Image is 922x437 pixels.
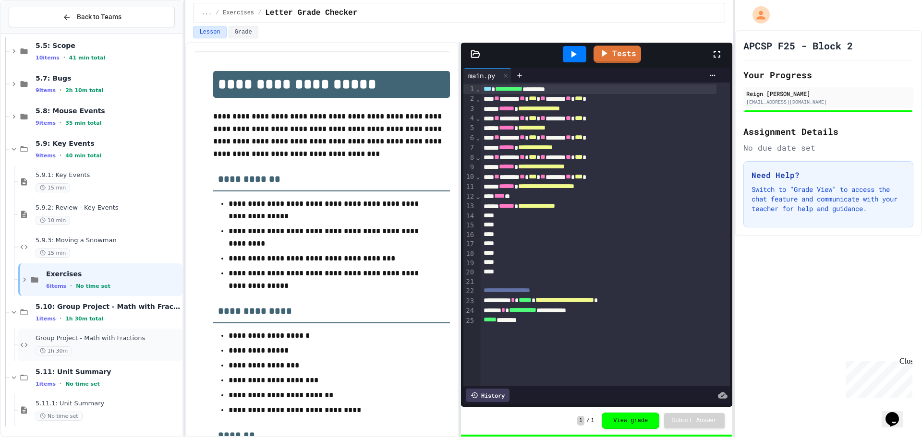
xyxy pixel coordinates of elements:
div: 4 [463,114,475,123]
span: Submit Answer [672,417,717,425]
span: 1 [591,417,594,425]
span: 1h 30m total [65,316,103,322]
div: 24 [463,306,475,316]
div: 15 [463,221,475,230]
div: Reign [PERSON_NAME] [746,89,910,98]
span: Fold line [475,173,480,180]
span: 5.9: Key Events [36,139,181,148]
span: Exercises [223,9,254,17]
div: Chat with us now!Close [4,4,66,61]
span: 5.8: Mouse Events [36,106,181,115]
span: ... [201,9,212,17]
span: Fold line [475,85,480,93]
span: / [258,9,261,17]
span: 2h 10m total [65,87,103,94]
button: Back to Teams [9,7,175,27]
span: 9 items [36,153,56,159]
span: 5.11: Unit Summary [36,367,181,376]
span: Letter Grade Checker [265,7,357,19]
span: / [216,9,219,17]
div: [EMAIL_ADDRESS][DOMAIN_NAME] [746,98,910,106]
div: 5 [463,123,475,133]
span: 15 min [36,183,70,192]
h2: Your Progress [743,68,913,82]
div: 19 [463,259,475,268]
h3: Need Help? [752,169,905,181]
span: 5.11.1: Unit Summary [36,400,181,408]
div: 11 [463,182,475,192]
span: Group Project - Math with Fractions [36,334,181,343]
div: 10 [463,172,475,182]
span: 1 items [36,381,56,387]
div: 12 [463,192,475,201]
div: 6 [463,133,475,143]
div: 22 [463,286,475,296]
div: My Account [742,4,772,26]
span: 1h 30m [36,346,72,355]
span: 1 items [36,316,56,322]
span: 10 min [36,216,70,225]
div: No due date set [743,142,913,154]
div: 20 [463,268,475,277]
span: • [60,152,61,159]
span: 5.9.3: Moving a Snowman [36,236,181,245]
div: 1 [463,84,475,94]
span: 5.10: Group Project - Math with Fractions [36,302,181,311]
span: 6 items [46,283,66,289]
div: 2 [463,94,475,104]
div: 21 [463,277,475,287]
span: 5.7: Bugs [36,74,181,83]
h2: Assignment Details [743,125,913,138]
h1: APCSP F25 - Block 2 [743,39,853,52]
span: Exercises [46,270,181,278]
div: main.py [463,68,512,83]
div: 3 [463,104,475,114]
div: 7 [463,143,475,153]
span: 5.5: Scope [36,41,181,50]
div: History [466,389,510,402]
span: Fold line [475,134,480,142]
span: Fold line [475,154,480,161]
span: • [70,282,72,290]
div: 14 [463,212,475,221]
span: 41 min total [69,55,105,61]
span: / [586,417,590,425]
span: 1 [577,416,584,425]
span: 5.9.1: Key Events [36,171,181,179]
a: Tests [594,46,641,63]
span: 5.9.2: Review - Key Events [36,204,181,212]
div: 25 [463,316,475,326]
div: 8 [463,153,475,163]
span: • [60,119,61,127]
p: Switch to "Grade View" to access the chat feature and communicate with your teacher for help and ... [752,185,905,213]
button: View grade [602,413,659,429]
div: 13 [463,201,475,211]
div: 18 [463,249,475,259]
button: Grade [229,26,258,38]
iframe: chat widget [882,399,912,427]
span: Back to Teams [77,12,121,22]
span: Fold line [475,95,480,103]
span: 35 min total [65,120,101,126]
span: No time set [65,381,100,387]
iframe: chat widget [842,357,912,398]
div: 9 [463,163,475,172]
button: Submit Answer [664,413,725,428]
span: Fold line [475,192,480,200]
span: Fold line [475,114,480,122]
button: Lesson [193,26,226,38]
span: 15 min [36,248,70,258]
span: 40 min total [65,153,101,159]
span: 10 items [36,55,60,61]
span: 9 items [36,120,56,126]
div: main.py [463,71,500,81]
span: No time set [36,412,83,421]
span: • [60,315,61,322]
span: 9 items [36,87,56,94]
div: 16 [463,230,475,240]
span: • [60,380,61,388]
div: 17 [463,239,475,249]
span: • [60,86,61,94]
span: No time set [76,283,110,289]
div: 23 [463,296,475,306]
